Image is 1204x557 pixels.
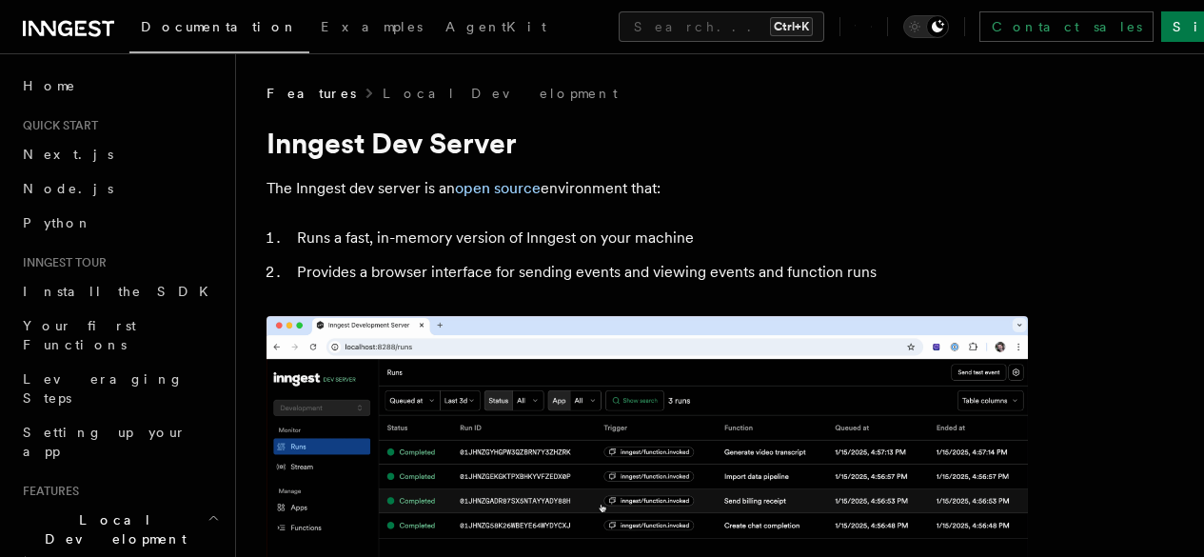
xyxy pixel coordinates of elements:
[770,17,813,36] kbd: Ctrl+K
[979,11,1154,42] a: Contact sales
[15,484,79,499] span: Features
[383,84,618,103] a: Local Development
[141,19,298,34] span: Documentation
[23,215,92,230] span: Python
[455,179,541,197] a: open source
[291,225,1028,251] li: Runs a fast, in-memory version of Inngest on your machine
[434,6,558,51] a: AgentKit
[23,425,187,459] span: Setting up your app
[23,76,76,95] span: Home
[15,206,224,240] a: Python
[129,6,309,53] a: Documentation
[15,503,224,556] button: Local Development
[15,69,224,103] a: Home
[321,19,423,34] span: Examples
[266,175,1028,202] p: The Inngest dev server is an environment that:
[15,415,224,468] a: Setting up your app
[266,84,356,103] span: Features
[23,318,136,352] span: Your first Functions
[23,371,184,406] span: Leveraging Steps
[15,308,224,362] a: Your first Functions
[23,284,220,299] span: Install the SDK
[291,259,1028,286] li: Provides a browser interface for sending events and viewing events and function runs
[15,255,107,270] span: Inngest tour
[309,6,434,51] a: Examples
[23,181,113,196] span: Node.js
[15,137,224,171] a: Next.js
[23,147,113,162] span: Next.js
[15,362,224,415] a: Leveraging Steps
[15,510,207,548] span: Local Development
[266,126,1028,160] h1: Inngest Dev Server
[15,274,224,308] a: Install the SDK
[445,19,546,34] span: AgentKit
[15,118,98,133] span: Quick start
[619,11,824,42] button: Search...Ctrl+K
[903,15,949,38] button: Toggle dark mode
[15,171,224,206] a: Node.js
